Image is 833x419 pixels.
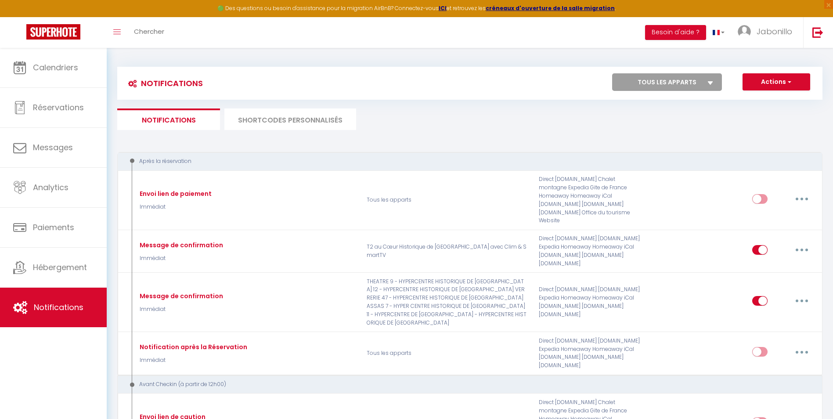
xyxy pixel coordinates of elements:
[33,142,73,153] span: Messages
[533,337,648,370] div: Direct [DOMAIN_NAME] [DOMAIN_NAME] Expedia Homeaway Homeaway iCal [DOMAIN_NAME] [DOMAIN_NAME] [DO...
[126,157,801,166] div: Après la réservation
[26,24,80,40] img: Super Booking
[33,62,78,73] span: Calendriers
[738,25,751,38] img: ...
[439,4,447,12] a: ICI
[137,203,212,211] p: Immédiat
[33,182,69,193] span: Analytics
[124,73,203,93] h3: Notifications
[137,254,223,263] p: Immédiat
[137,189,212,199] div: Envoi lien de paiement
[812,27,823,38] img: logout
[361,337,533,370] p: Tous les apparts
[533,235,648,267] div: Direct [DOMAIN_NAME] [DOMAIN_NAME] Expedia Homeaway Homeaway iCal [DOMAIN_NAME] [DOMAIN_NAME] [DO...
[127,17,171,48] a: Chercher
[645,25,706,40] button: Besoin d'aide ?
[486,4,615,12] a: créneaux d'ouverture de la salle migration
[361,235,533,267] p: T2 au Cœur Historique de [GEOGRAPHIC_DATA] avec Clim & SmartTV
[137,291,223,301] div: Message de confirmation
[533,175,648,225] div: Direct [DOMAIN_NAME] Chalet montagne Expedia Gite de France Homeaway Homeaway iCal [DOMAIN_NAME] ...
[137,305,223,314] p: Immédiat
[361,278,533,327] p: THEATRE 9 - HYPERCENTRE HISTORIQUE DE [GEOGRAPHIC_DATA] 12 - HYPERCENTRE HISTORIQUE DE [GEOGRAPHI...
[533,278,648,327] div: Direct [DOMAIN_NAME] [DOMAIN_NAME] Expedia Homeaway Homeaway iCal [DOMAIN_NAME] [DOMAIN_NAME] [DO...
[731,17,803,48] a: ... Jabonillo
[33,262,87,273] span: Hébergement
[7,4,33,30] button: Ouvrir le widget de chat LiveChat
[126,380,801,389] div: Avant Checkin (à partir de 12h00)
[134,27,164,36] span: Chercher
[743,73,810,91] button: Actions
[137,356,247,365] p: Immédiat
[361,175,533,225] p: Tous les apparts
[34,302,83,313] span: Notifications
[757,26,792,37] span: Jabonillo
[33,102,84,113] span: Réservations
[137,240,223,250] div: Message de confirmation
[224,108,356,130] li: SHORTCODES PERSONNALISÉS
[117,108,220,130] li: Notifications
[33,222,74,233] span: Paiements
[137,342,247,352] div: Notification après la Réservation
